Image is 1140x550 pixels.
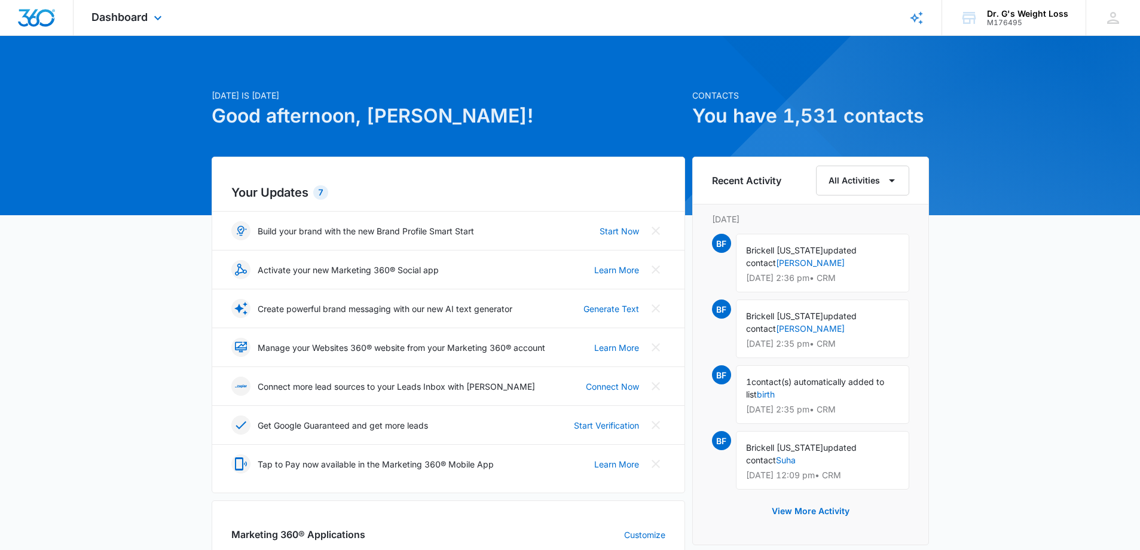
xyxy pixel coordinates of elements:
a: Start Now [600,225,639,237]
button: Close [646,338,665,357]
h6: Recent Activity [712,173,781,188]
h1: You have 1,531 contacts [692,102,929,130]
span: Brickell [US_STATE] [746,442,823,453]
span: contact(s) automatically added to list [746,377,884,399]
div: account id [987,19,1068,27]
a: Start Verification [574,419,639,432]
button: Close [646,415,665,435]
p: [DATE] 12:09 pm • CRM [746,471,899,479]
a: Learn More [594,341,639,354]
p: Get Google Guaranteed and get more leads [258,419,428,432]
p: Build your brand with the new Brand Profile Smart Start [258,225,474,237]
span: BF [712,365,731,384]
p: Connect more lead sources to your Leads Inbox with [PERSON_NAME] [258,380,535,393]
span: BF [712,300,731,319]
p: Activate your new Marketing 360® Social app [258,264,439,276]
p: Contacts [692,89,929,102]
button: Close [646,221,665,240]
a: Suha [776,455,796,465]
button: Close [646,377,665,396]
p: [DATE] 2:35 pm • CRM [746,405,899,414]
span: Dashboard [91,11,148,23]
button: Close [646,454,665,473]
a: Customize [624,528,665,541]
p: [DATE] 2:35 pm • CRM [746,340,899,348]
span: Brickell [US_STATE] [746,311,823,321]
p: Tap to Pay now available in the Marketing 360® Mobile App [258,458,494,470]
a: Learn More [594,264,639,276]
p: [DATE] 2:36 pm • CRM [746,274,899,282]
p: [DATE] is [DATE] [212,89,685,102]
button: Close [646,260,665,279]
button: View More Activity [760,497,861,525]
a: [PERSON_NAME] [776,258,845,268]
span: BF [712,431,731,450]
button: Close [646,299,665,318]
p: Create powerful brand messaging with our new AI text generator [258,302,512,315]
h2: Marketing 360® Applications [231,527,365,542]
span: 1 [746,377,751,387]
button: All Activities [816,166,909,195]
a: birth [757,389,775,399]
a: [PERSON_NAME] [776,323,845,334]
h2: Your Updates [231,184,665,201]
a: Learn More [594,458,639,470]
a: Connect Now [586,380,639,393]
a: Generate Text [583,302,639,315]
div: account name [987,9,1068,19]
p: [DATE] [712,213,909,225]
span: Brickell [US_STATE] [746,245,823,255]
span: BF [712,234,731,253]
p: Manage your Websites 360® website from your Marketing 360® account [258,341,545,354]
div: 7 [313,185,328,200]
h1: Good afternoon, [PERSON_NAME]! [212,102,685,130]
